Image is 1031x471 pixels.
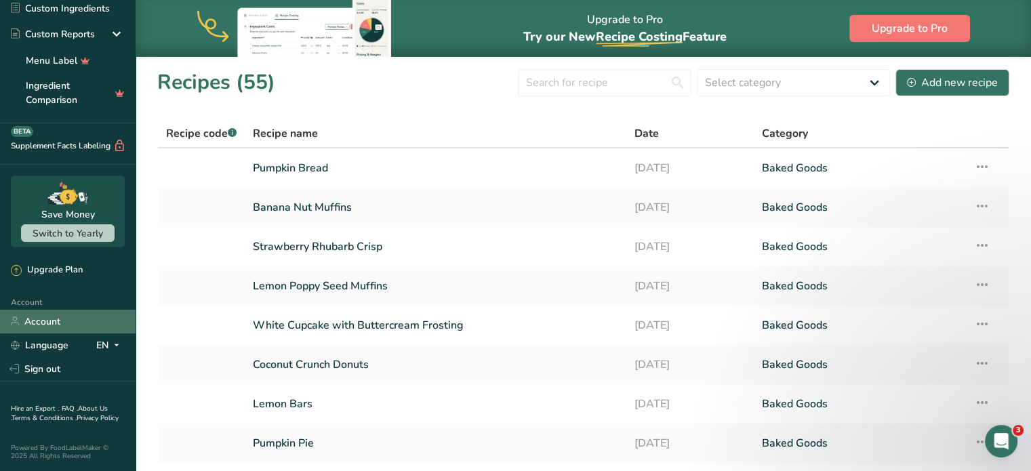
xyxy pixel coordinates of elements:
[634,429,746,457] a: [DATE]
[1013,425,1024,436] span: 3
[907,75,998,91] div: Add new recipe
[253,350,618,379] a: Coconut Crunch Donuts
[96,337,125,353] div: EN
[634,193,746,222] a: [DATE]
[762,232,958,261] a: Baked Goods
[11,404,108,423] a: About Us .
[634,232,746,261] a: [DATE]
[41,207,95,222] div: Save Money
[523,1,727,57] div: Upgrade to Pro
[634,272,746,300] a: [DATE]
[77,413,119,423] a: Privacy Policy
[762,429,958,457] a: Baked Goods
[596,28,683,45] span: Recipe Costing
[762,193,958,222] a: Baked Goods
[634,350,746,379] a: [DATE]
[253,429,618,457] a: Pumpkin Pie
[11,126,33,137] div: BETA
[518,69,691,96] input: Search for recipe
[253,193,618,222] a: Banana Nut Muffins
[634,125,659,142] span: Date
[11,264,83,277] div: Upgrade Plan
[523,28,727,45] span: Try our New Feature
[762,390,958,418] a: Baked Goods
[872,20,948,37] span: Upgrade to Pro
[157,67,275,98] h1: Recipes (55)
[634,390,746,418] a: [DATE]
[12,413,77,423] a: Terms & Conditions .
[253,272,618,300] a: Lemon Poppy Seed Muffins
[11,333,68,357] a: Language
[762,272,958,300] a: Baked Goods
[253,125,318,142] span: Recipe name
[985,425,1017,457] iframe: Intercom live chat
[895,69,1009,96] button: Add new recipe
[253,311,618,340] a: White Cupcake with Buttercream Frosting
[762,350,958,379] a: Baked Goods
[762,311,958,340] a: Baked Goods
[762,125,808,142] span: Category
[21,224,115,242] button: Switch to Yearly
[166,126,237,141] span: Recipe code
[762,154,958,182] a: Baked Goods
[33,227,103,240] span: Switch to Yearly
[634,154,746,182] a: [DATE]
[849,15,970,42] button: Upgrade to Pro
[11,444,125,460] div: Powered By FoodLabelMaker © 2025 All Rights Reserved
[11,404,59,413] a: Hire an Expert .
[253,154,618,182] a: Pumpkin Bread
[253,232,618,261] a: Strawberry Rhubarb Crisp
[11,27,95,41] div: Custom Reports
[253,390,618,418] a: Lemon Bars
[62,404,78,413] a: FAQ .
[634,311,746,340] a: [DATE]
